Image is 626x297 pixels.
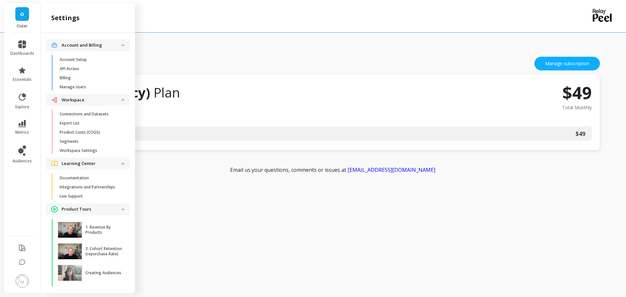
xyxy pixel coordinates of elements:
p: Integrations and Partnerships [60,185,115,190]
p: Workspace Settings [60,148,97,153]
span: Total Monthly [562,104,592,111]
p: Learning Center [62,160,121,167]
p: Workspace [62,97,121,103]
p: 1. Revenue By Products [85,225,122,235]
span: essentials [13,77,32,82]
img: profile picture [16,275,29,288]
img: down caret icon [121,44,125,46]
p: Email us your questions, comments or issues at [81,166,584,174]
img: navigation item icon [51,97,58,103]
span: explore [15,104,29,110]
p: Billing [60,75,71,81]
img: down caret icon [121,99,125,101]
p: Live Support [60,194,83,199]
p: Segments [60,139,79,144]
p: Creating Audiences [85,270,121,275]
span: dashboards [10,51,34,56]
img: navigation item icon [51,42,58,48]
img: navigation item icon [51,161,58,166]
span: metrics [15,130,29,135]
span: $49 [562,82,592,103]
p: Outer [10,23,34,29]
a: [EMAIL_ADDRESS][DOMAIN_NAME] [348,166,435,173]
p: API Access [60,66,79,71]
img: down caret icon [121,163,125,165]
p: Manage Users [60,84,86,90]
p: Connections and Datasets [60,111,109,117]
p: Account and Billing [62,42,121,49]
p: Product Costs (COGS) [60,130,100,135]
span: $49 [575,129,585,138]
span: audiences [12,158,32,164]
h2: settings [51,13,80,22]
span: Plan [154,83,180,101]
a: Manage subscription [534,57,600,70]
img: down caret icon [121,208,125,210]
p: 3. Cohort Retention (repurchase Rate) [85,246,122,257]
img: navigation item icon [51,206,58,213]
p: Account Setup [60,57,87,62]
span: O [20,10,24,18]
p: Documentation [60,175,89,181]
p: Product Tours [62,206,121,213]
p: Export List [60,121,80,126]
